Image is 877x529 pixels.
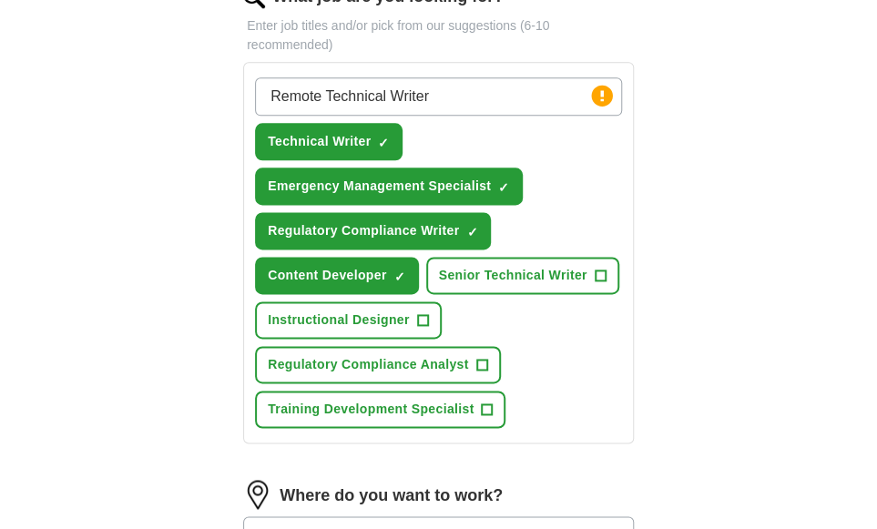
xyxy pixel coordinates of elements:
span: Regulatory Compliance Analyst [268,355,468,374]
input: Type a job title and press enter [255,77,622,116]
span: Technical Writer [268,132,371,151]
p: Enter job titles and/or pick from our suggestions (6-10 recommended) [243,16,634,55]
img: location.png [243,480,272,509]
span: ✓ [378,136,389,150]
button: Senior Technical Writer [426,257,619,294]
span: Instructional Designer [268,310,410,330]
span: ✓ [498,180,509,195]
span: Regulatory Compliance Writer [268,221,459,240]
span: Training Development Specialist [268,400,474,419]
span: Emergency Management Specialist [268,177,491,196]
span: Content Developer [268,266,386,285]
span: ✓ [466,225,477,239]
button: Emergency Management Specialist✓ [255,168,523,205]
button: Technical Writer✓ [255,123,403,160]
button: Training Development Specialist [255,391,505,428]
span: Senior Technical Writer [439,266,587,285]
label: Where do you want to work? [280,483,503,507]
button: Regulatory Compliance Analyst [255,346,500,383]
button: Content Developer✓ [255,257,418,294]
span: ✓ [394,270,405,284]
button: Regulatory Compliance Writer✓ [255,212,491,249]
button: Instructional Designer [255,301,442,339]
